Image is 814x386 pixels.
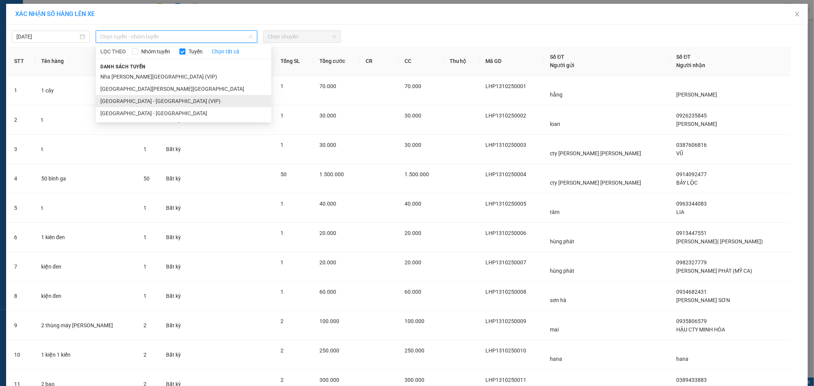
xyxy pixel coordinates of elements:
td: 1 kiện 1 kiến [35,340,138,370]
span: 2 [281,347,284,354]
td: 4 [8,164,35,193]
span: LIA [676,209,684,215]
td: Bất kỳ [160,164,193,193]
td: 50 bình ga [35,164,138,193]
span: 1 [144,264,147,270]
td: Bất kỳ [160,281,193,311]
span: [PERSON_NAME]( [PERSON_NAME]) [676,238,763,244]
span: 250.000 [405,347,424,354]
span: mai [550,326,559,333]
span: 70.000 [319,83,336,89]
span: 1 [281,201,284,207]
span: 0963344083 [676,201,707,207]
th: Mã GD [479,47,544,76]
span: close [794,11,800,17]
td: 2 thùng máy [PERSON_NAME] [35,311,138,340]
span: LHP1310250009 [485,318,526,324]
span: LHP1310250006 [485,230,526,236]
span: Số ĐT [676,54,691,60]
span: 1 [281,113,284,119]
span: 2 [144,352,147,358]
span: 0387606816 [676,142,707,148]
span: Số ĐT [550,54,564,60]
span: Người gửi [550,62,574,68]
span: 30.000 [405,113,421,119]
span: 1 [144,146,147,152]
span: 0935806579 [676,318,707,324]
span: hằng [550,92,563,98]
th: Thu hộ [443,47,479,76]
b: [PERSON_NAME] [10,49,43,85]
span: LHP1310250008 [485,289,526,295]
span: 100.000 [319,318,339,324]
span: 2 [281,318,284,324]
span: LHP1310250007 [485,259,526,265]
td: 1 cây [35,76,138,105]
span: 0934682431 [676,289,707,295]
span: 1 [144,205,147,211]
span: BẢY LỘC [676,180,698,186]
th: CC [398,47,443,76]
span: cty [PERSON_NAME] [PERSON_NAME] [550,150,641,156]
li: [GEOGRAPHIC_DATA] - [GEOGRAPHIC_DATA] (VIP) [96,95,271,107]
span: 20.000 [405,259,421,265]
span: 100.000 [405,318,424,324]
span: Nhóm tuyến [138,47,173,56]
span: 1 [281,142,284,148]
td: 10 [8,340,35,370]
td: 1 [8,76,35,105]
span: Chọn chuyến [268,31,337,42]
span: Danh sách tuyến [96,63,150,70]
td: Bất kỳ [160,340,193,370]
td: Bất kỳ [160,311,193,340]
span: LHP1310250011 [485,377,526,383]
td: 1 kiên đen [35,223,138,252]
span: 300.000 [405,377,424,383]
span: 0982327779 [676,259,707,265]
span: sơn hà [550,297,566,303]
span: hùng phát [550,238,574,244]
span: 1.500.000 [319,171,344,177]
th: STT [8,47,35,76]
td: 6 [8,223,35,252]
span: 300.000 [319,377,339,383]
b: BIÊN NHẬN GỬI HÀNG [49,11,73,60]
td: Bất kỳ [160,252,193,281]
td: 9 [8,311,35,340]
input: 13/10/2025 [16,32,78,41]
span: [PERSON_NAME] [676,92,717,98]
span: 0913447551 [676,230,707,236]
td: t [35,193,138,223]
span: [PERSON_NAME] PHÁT (MỸ CA) [676,268,752,274]
span: 1 [281,230,284,236]
span: hana [676,356,688,362]
span: 50 [144,175,150,182]
span: 70.000 [405,83,421,89]
span: 20.000 [319,230,336,236]
span: 30.000 [405,142,421,148]
span: cty [PERSON_NAME] [PERSON_NAME] [550,180,641,186]
span: 40.000 [405,201,421,207]
span: 0914092477 [676,171,707,177]
li: [GEOGRAPHIC_DATA] - [GEOGRAPHIC_DATA] [96,107,271,119]
td: 3 [8,135,35,164]
span: 1.500.000 [405,171,429,177]
span: LHP1310250010 [485,347,526,354]
span: XÁC NHẬN SỐ HÀNG LÊN XE [15,10,95,18]
span: HẬU CTY MINH HÒA [676,326,725,333]
span: 1 [144,234,147,240]
span: 250.000 [319,347,339,354]
td: t [35,105,138,135]
span: 20.000 [405,230,421,236]
span: LHP1310250002 [485,113,526,119]
img: logo.jpg [10,10,48,48]
td: 8 [8,281,35,311]
span: LỌC THEO [100,47,126,56]
td: 5 [8,193,35,223]
td: kiện đen [35,281,138,311]
li: [GEOGRAPHIC_DATA][PERSON_NAME][GEOGRAPHIC_DATA] [96,83,271,95]
span: 0926235845 [676,113,707,119]
span: 30.000 [319,113,336,119]
span: [PERSON_NAME] SƠN [676,297,730,303]
span: 1 [281,259,284,265]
